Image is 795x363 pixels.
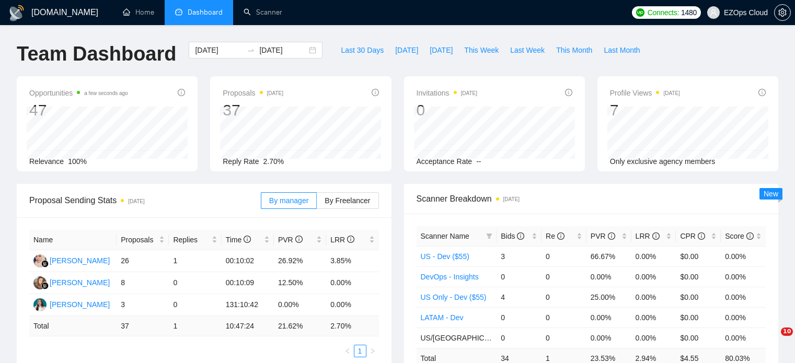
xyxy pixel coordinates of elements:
td: 131:10:42 [222,294,274,316]
time: [DATE] [128,198,144,204]
a: NK[PERSON_NAME] [33,278,110,286]
button: Last Week [504,42,550,58]
span: This Week [464,44,499,56]
img: logo [8,5,25,21]
a: US - Dev ($55) [421,252,469,261]
button: Last 30 Days [335,42,389,58]
span: info-circle [758,89,766,96]
td: 0 [497,266,541,287]
input: End date [259,44,307,56]
img: NK [33,276,47,289]
span: info-circle [517,232,524,240]
span: info-circle [178,89,185,96]
span: [DATE] [430,44,453,56]
span: 2.70% [263,157,284,166]
button: setting [774,4,791,21]
span: Last Week [510,44,545,56]
td: 10:47:24 [222,316,274,336]
li: 1 [354,345,366,357]
span: Relevance [29,157,64,166]
td: 0.00% [631,327,676,348]
a: TA[PERSON_NAME] [33,300,110,308]
td: 0.00% [721,246,766,266]
a: AJ[PERSON_NAME] [33,256,110,264]
span: Replies [173,234,209,245]
span: filter [486,233,492,239]
span: left [344,348,351,354]
span: info-circle [557,232,564,240]
span: Reply Rate [223,157,259,166]
a: setting [774,8,791,17]
td: 26.92% [274,250,326,272]
span: info-circle [347,236,354,243]
button: This Week [458,42,504,58]
span: LRR [636,232,660,240]
td: $0.00 [676,327,721,348]
div: [PERSON_NAME] [50,255,110,266]
td: 66.67% [586,246,631,266]
th: Proposals [117,230,169,250]
span: info-circle [608,232,615,240]
span: Re [546,232,564,240]
td: 12.50% [274,272,326,294]
button: Last Month [598,42,646,58]
div: 7 [610,100,680,120]
button: [DATE] [389,42,424,58]
span: Bids [501,232,524,240]
span: PVR [278,236,303,244]
td: 1 [169,316,221,336]
span: filter [484,228,494,244]
img: AJ [33,254,47,267]
iframe: Intercom live chat [759,327,785,353]
span: 10 [781,327,793,336]
time: [DATE] [503,196,520,202]
th: Replies [169,230,221,250]
span: Connects: [648,7,679,18]
td: 37 [117,316,169,336]
td: $0.00 [676,246,721,266]
td: 0 [169,294,221,316]
td: 00:10:09 [222,272,274,294]
span: New [764,190,778,198]
span: By manager [269,196,308,205]
a: homeHome [123,8,154,17]
div: [PERSON_NAME] [50,277,110,288]
span: info-circle [244,236,251,243]
td: 0.00% [631,246,676,266]
img: gigradar-bm.png [41,260,49,267]
span: Only exclusive agency members [610,157,716,166]
td: 1 [169,250,221,272]
time: [DATE] [461,90,477,96]
td: 0.00% [586,266,631,287]
a: 1 [354,345,366,357]
td: 26 [117,250,169,272]
span: Acceptance Rate [417,157,473,166]
td: 0.00% [721,327,766,348]
td: 3 [497,246,541,266]
span: Invitations [417,87,478,99]
button: This Month [550,42,598,58]
span: info-circle [565,89,572,96]
span: Proposals [223,87,283,99]
td: 4 [497,287,541,307]
td: 0 [169,272,221,294]
td: 0.00% [586,307,631,327]
input: Start date [195,44,243,56]
div: 0 [417,100,478,120]
span: Opportunities [29,87,128,99]
span: Score [725,232,753,240]
td: 0.00% [586,327,631,348]
div: 47 [29,100,128,120]
td: 8 [117,272,169,294]
a: LATAM - Dev [421,313,464,322]
span: -- [476,157,481,166]
td: 0.00% [326,294,378,316]
td: 3.85% [326,250,378,272]
time: [DATE] [267,90,283,96]
span: LRR [330,236,354,244]
td: 21.62 % [274,316,326,336]
span: dashboard [175,8,182,16]
time: [DATE] [663,90,679,96]
td: 0 [541,307,586,327]
span: swap-right [247,46,255,54]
